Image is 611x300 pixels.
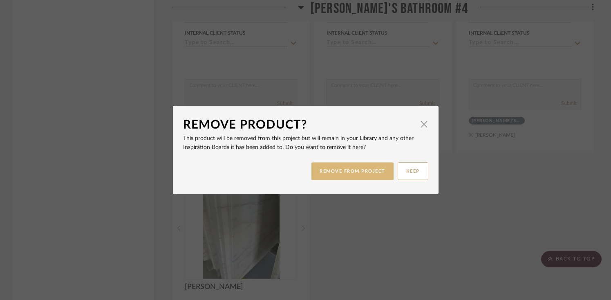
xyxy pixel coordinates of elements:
[311,162,394,180] button: REMOVE FROM PROJECT
[398,162,428,180] button: KEEP
[416,116,432,132] button: Close
[183,116,428,134] dialog-header: Remove Product?
[183,134,428,152] p: This product will be removed from this project but will remain in your Library and any other Insp...
[183,116,416,134] div: Remove Product?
